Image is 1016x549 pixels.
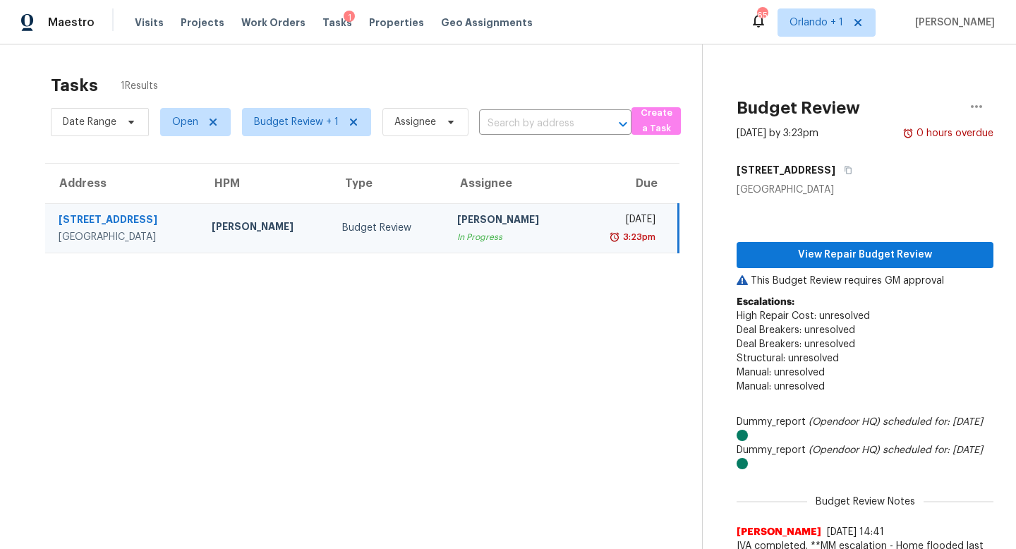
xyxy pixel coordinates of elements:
[790,16,843,30] span: Orlando + 1
[748,246,982,264] span: View Repair Budget Review
[737,274,993,288] p: This Budget Review requires GM approval
[48,16,95,30] span: Maestro
[181,16,224,30] span: Projects
[757,8,767,23] div: 65
[883,445,983,455] i: scheduled for: [DATE]
[809,445,880,455] i: (Opendoor HQ)
[609,230,620,244] img: Overdue Alarm Icon
[457,230,566,244] div: In Progress
[914,126,993,140] div: 0 hours overdue
[135,16,164,30] span: Visits
[737,163,835,177] h5: [STREET_ADDRESS]
[441,16,533,30] span: Geo Assignments
[331,164,446,203] th: Type
[737,368,825,378] span: Manual: unresolved
[369,16,424,30] span: Properties
[342,221,435,235] div: Budget Review
[588,212,655,230] div: [DATE]
[620,230,655,244] div: 3:23pm
[737,354,839,363] span: Structural: unresolved
[807,495,924,509] span: Budget Review Notes
[254,115,339,129] span: Budget Review + 1
[212,219,320,237] div: [PERSON_NAME]
[909,16,995,30] span: [PERSON_NAME]
[737,382,825,392] span: Manual: unresolved
[446,164,577,203] th: Assignee
[479,113,592,135] input: Search by address
[45,164,200,203] th: Address
[809,417,880,427] i: (Opendoor HQ)
[59,212,189,230] div: [STREET_ADDRESS]
[172,115,198,129] span: Open
[457,212,566,230] div: [PERSON_NAME]
[835,157,854,183] button: Copy Address
[59,230,189,244] div: [GEOGRAPHIC_DATA]
[51,78,98,92] h2: Tasks
[827,527,884,537] span: [DATE] 14:41
[613,114,633,134] button: Open
[737,443,993,471] div: Dummy_report
[883,417,983,427] i: scheduled for: [DATE]
[737,297,794,307] b: Escalations:
[737,415,993,443] div: Dummy_report
[121,79,158,93] span: 1 Results
[639,105,674,138] span: Create a Task
[322,18,352,28] span: Tasks
[737,101,860,115] h2: Budget Review
[577,164,679,203] th: Due
[737,311,870,321] span: High Repair Cost: unresolved
[200,164,332,203] th: HPM
[241,16,306,30] span: Work Orders
[394,115,436,129] span: Assignee
[737,325,855,335] span: Deal Breakers: unresolved
[63,115,116,129] span: Date Range
[631,107,681,135] button: Create a Task
[344,11,355,25] div: 1
[737,126,818,140] div: [DATE] by 3:23pm
[737,242,993,268] button: View Repair Budget Review
[737,525,821,539] span: [PERSON_NAME]
[737,183,993,197] div: [GEOGRAPHIC_DATA]
[902,126,914,140] img: Overdue Alarm Icon
[737,339,855,349] span: Deal Breakers: unresolved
